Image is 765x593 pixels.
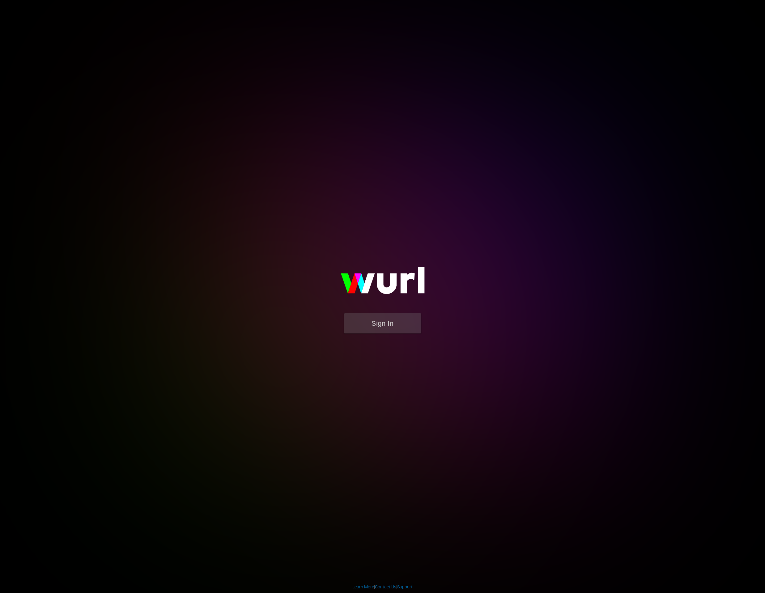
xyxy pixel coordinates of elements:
button: Sign In [344,313,421,333]
a: Contact Us [375,584,396,589]
a: Learn More [352,584,374,589]
div: | | [352,584,413,590]
img: wurl-logo-on-black-223613ac3d8ba8fe6dc639794a292ebdb59501304c7dfd60c99c58986ef67473.svg [321,253,444,313]
a: Support [397,584,413,589]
